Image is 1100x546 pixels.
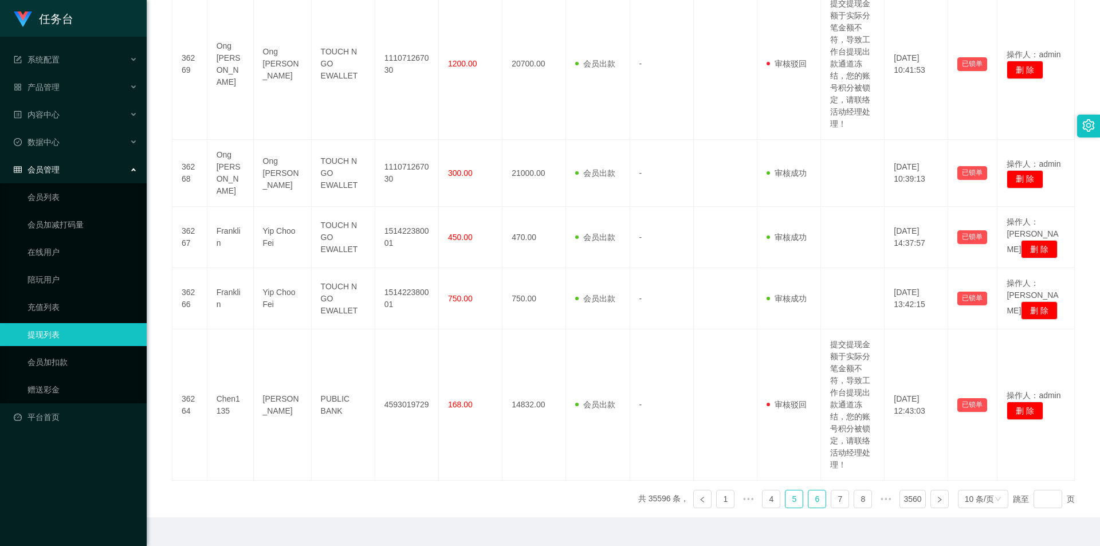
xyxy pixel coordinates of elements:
[375,207,439,268] td: 151422380001
[957,230,987,244] button: 已锁单
[14,138,22,146] i: 图标: check-circle-o
[762,490,780,508] li: 4
[575,400,615,409] span: 会员出款
[763,490,780,508] a: 4
[254,207,312,268] td: Yip Choo Fei
[575,168,615,178] span: 会员出款
[448,294,473,303] span: 750.00
[27,323,137,346] a: 提现列表
[1013,490,1075,508] div: 跳至 页
[39,1,73,37] h1: 任务台
[27,213,137,236] a: 会员加减打码量
[375,140,439,207] td: 111071267030
[448,233,473,242] span: 450.00
[831,490,848,508] a: 7
[375,329,439,481] td: 4593019729
[575,233,615,242] span: 会员出款
[448,168,473,178] span: 300.00
[831,490,849,508] li: 7
[957,57,987,71] button: 已锁单
[14,83,60,92] span: 产品管理
[207,207,254,268] td: Franklin
[1007,159,1060,168] span: 操作人：admin
[885,329,948,481] td: [DATE] 12:43:03
[207,329,254,481] td: Chen1135
[575,59,615,68] span: 会员出款
[767,400,807,409] span: 审核驳回
[14,406,137,429] a: 图标: dashboard平台首页
[808,490,826,508] a: 6
[502,329,566,481] td: 14832.00
[254,268,312,329] td: Yip Choo Fei
[885,268,948,329] td: [DATE] 13:42:15
[739,490,757,508] span: •••
[448,59,477,68] span: 1200.00
[375,268,439,329] td: 151422380001
[739,490,757,508] li: 向前 5 页
[767,233,807,242] span: 审核成功
[14,166,22,174] i: 图标: table
[821,329,885,481] td: 提交提现金额于实际分笔金额不符，导致工作台提现出款通道冻结，您的账号积分被锁定，请联络活动经理处理！
[27,296,137,319] a: 充值列表
[995,496,1001,504] i: 图标: down
[575,294,615,303] span: 会员出款
[14,110,60,119] span: 内容中心
[885,207,948,268] td: [DATE] 14:37:57
[312,140,375,207] td: TOUCH N GO EWALLET
[312,268,375,329] td: TOUCH N GO EWALLET
[877,490,895,508] li: 向后 5 页
[14,11,32,28] img: logo.9652507e.png
[699,496,706,503] i: 图标: left
[1021,301,1058,320] button: 删 除
[1082,119,1095,132] i: 图标: setting
[312,207,375,268] td: TOUCH N GO EWALLET
[693,490,712,508] li: 上一页
[172,329,207,481] td: 36264
[207,268,254,329] td: Franklin
[1007,50,1060,59] span: 操作人：admin
[502,207,566,268] td: 470.00
[1007,391,1060,400] span: 操作人：admin
[900,490,925,508] a: 3560
[1007,170,1043,188] button: 删 除
[448,400,473,409] span: 168.00
[27,241,137,264] a: 在线用户
[767,59,807,68] span: 审核驳回
[639,233,642,242] span: -
[502,140,566,207] td: 21000.00
[14,55,60,64] span: 系统配置
[207,140,254,207] td: Ong [PERSON_NAME]
[14,138,60,147] span: 数据中心
[639,168,642,178] span: -
[717,490,734,508] a: 1
[14,56,22,64] i: 图标: form
[1007,61,1043,79] button: 删 除
[172,140,207,207] td: 36268
[1007,402,1043,420] button: 删 除
[27,268,137,291] a: 陪玩用户
[14,14,73,23] a: 任务台
[854,490,871,508] a: 8
[930,490,949,508] li: 下一页
[785,490,803,508] a: 5
[885,140,948,207] td: [DATE] 10:39:13
[172,207,207,268] td: 36267
[638,490,689,508] li: 共 35596 条，
[312,329,375,481] td: PUBLIC BANK
[27,186,137,209] a: 会员列表
[957,398,987,412] button: 已锁单
[936,496,943,503] i: 图标: right
[957,292,987,305] button: 已锁单
[27,351,137,374] a: 会员加扣款
[14,165,60,174] span: 会员管理
[172,268,207,329] td: 36266
[14,111,22,119] i: 图标: profile
[965,490,994,508] div: 10 条/页
[254,140,312,207] td: Ong [PERSON_NAME]
[854,490,872,508] li: 8
[716,490,734,508] li: 1
[639,294,642,303] span: -
[27,378,137,401] a: 赠送彩金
